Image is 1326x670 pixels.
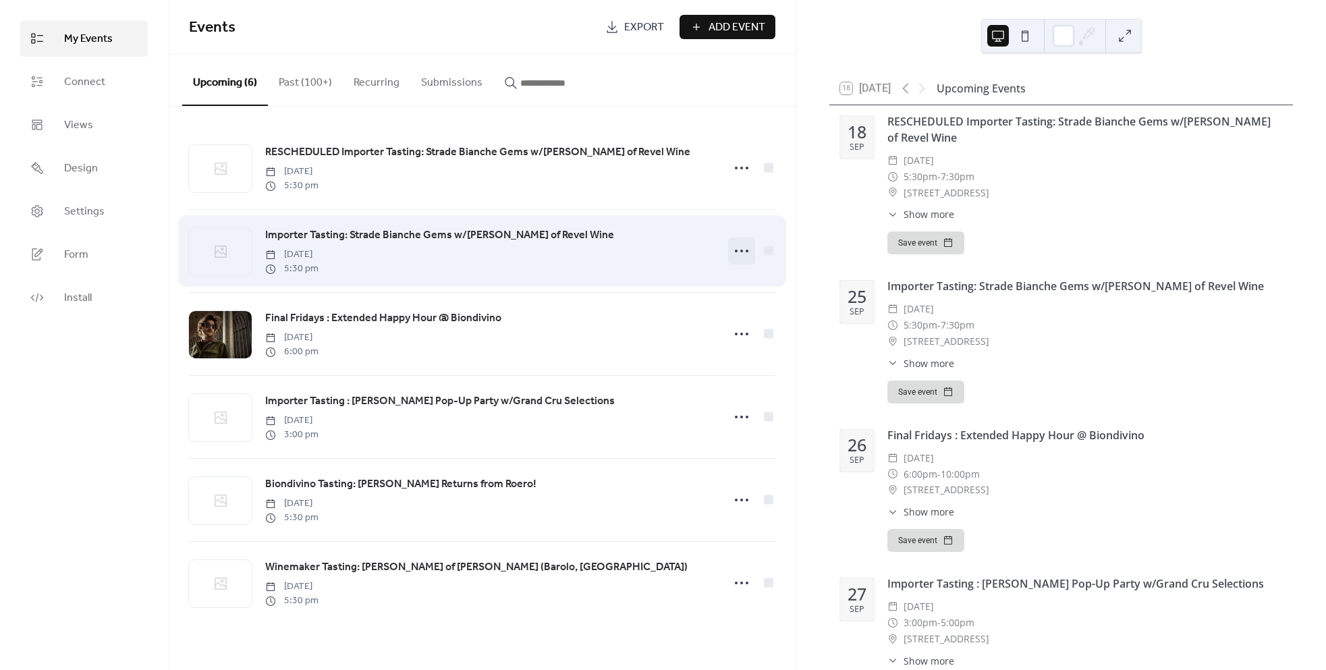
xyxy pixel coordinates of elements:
span: 5:30 pm [265,179,319,193]
button: Save event [887,381,964,403]
span: 3:00 pm [265,428,319,442]
span: Winemaker Tasting: [PERSON_NAME] of [PERSON_NAME] (Barolo, [GEOGRAPHIC_DATA]) [265,559,688,576]
div: 26 [848,437,866,453]
div: ​ [887,207,898,221]
button: Save event [887,231,964,254]
span: 5:30 pm [265,262,319,276]
span: [DATE] [265,248,319,262]
span: 5:30 pm [265,594,319,608]
a: Connect [20,63,148,100]
span: Design [64,161,98,177]
span: [STREET_ADDRESS] [904,333,989,350]
button: Recurring [343,55,410,105]
a: Winemaker Tasting: [PERSON_NAME] of [PERSON_NAME] (Barolo, [GEOGRAPHIC_DATA]) [265,559,688,576]
a: RESCHEDULED Importer Tasting: Strade Bianche Gems w/[PERSON_NAME] of Revel Wine [265,144,690,161]
span: Show more [904,356,954,370]
span: [DATE] [265,165,319,179]
div: ​ [887,333,898,350]
span: [DATE] [265,497,319,511]
div: Sep [850,308,864,316]
div: ​ [887,631,898,647]
button: Past (100+) [268,55,343,105]
span: [DATE] [265,580,319,594]
span: Show more [904,654,954,668]
span: Importer Tasting : [PERSON_NAME] Pop-Up Party w/Grand Cru Selections [265,393,615,410]
span: [STREET_ADDRESS] [904,631,989,647]
span: 6:00 pm [265,345,319,359]
a: Biondivino Tasting: [PERSON_NAME] Returns from Roero! [265,476,536,493]
span: [STREET_ADDRESS] [904,185,989,201]
span: Add Event [709,20,765,36]
span: [DATE] [904,301,934,317]
div: ​ [887,482,898,498]
div: ​ [887,450,898,466]
button: Submissions [410,55,493,105]
div: ​ [887,615,898,631]
span: Export [624,20,664,36]
span: [DATE] [904,450,934,466]
button: Add Event [680,15,775,39]
div: Importer Tasting: Strade Bianche Gems w/[PERSON_NAME] of Revel Wine [887,278,1282,294]
div: 27 [848,586,866,603]
div: RESCHEDULED Importer Tasting: Strade Bianche Gems w/[PERSON_NAME] of Revel Wine [887,113,1282,146]
span: Settings [64,204,105,220]
span: My Events [64,31,113,47]
a: Settings [20,193,148,229]
span: Show more [904,505,954,519]
a: Importer Tasting: Strade Bianche Gems w/[PERSON_NAME] of Revel Wine [265,227,614,244]
a: Design [20,150,148,186]
div: 25 [848,288,866,305]
div: ​ [887,466,898,482]
button: ​Show more [887,207,954,221]
span: 5:30pm [904,317,937,333]
span: 5:30 pm [265,511,319,525]
div: ​ [887,301,898,317]
span: - [937,615,941,631]
span: 10:00pm [941,466,980,482]
div: 18 [848,123,866,140]
a: Form [20,236,148,273]
a: Final Fridays : Extended Happy Hour @ Biondivino [265,310,501,327]
span: Install [64,290,92,306]
span: 7:30pm [941,317,974,333]
div: ​ [887,654,898,668]
div: ​ [887,317,898,333]
span: [DATE] [904,152,934,169]
button: ​Show more [887,505,954,519]
span: 3:00pm [904,615,937,631]
span: Show more [904,207,954,221]
div: ​ [887,152,898,169]
span: Biondivino Tasting: [PERSON_NAME] Returns from Roero! [265,476,536,493]
span: Final Fridays : Extended Happy Hour @ Biondivino [265,310,501,327]
span: [STREET_ADDRESS] [904,482,989,498]
a: Export [595,15,674,39]
span: 7:30pm [941,169,974,185]
span: Events [189,13,236,43]
div: Sep [850,456,864,465]
span: 6:00pm [904,466,937,482]
div: Final Fridays : Extended Happy Hour @ Biondivino [887,427,1282,443]
a: My Events [20,20,148,57]
div: Importer Tasting : [PERSON_NAME] Pop-Up Party w/Grand Cru Selections [887,576,1282,592]
button: Upcoming (6) [182,55,268,106]
div: Upcoming Events [937,80,1026,96]
a: Install [20,279,148,316]
span: Form [64,247,88,263]
div: Sep [850,143,864,152]
div: ​ [887,356,898,370]
div: ​ [887,505,898,519]
span: - [937,466,941,482]
div: ​ [887,169,898,185]
a: Views [20,107,148,143]
span: [DATE] [265,414,319,428]
button: Save event [887,529,964,552]
button: ​Show more [887,356,954,370]
span: - [937,169,941,185]
span: Connect [64,74,105,90]
span: 5:30pm [904,169,937,185]
a: Importer Tasting : [PERSON_NAME] Pop-Up Party w/Grand Cru Selections [265,393,615,410]
button: ​Show more [887,654,954,668]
